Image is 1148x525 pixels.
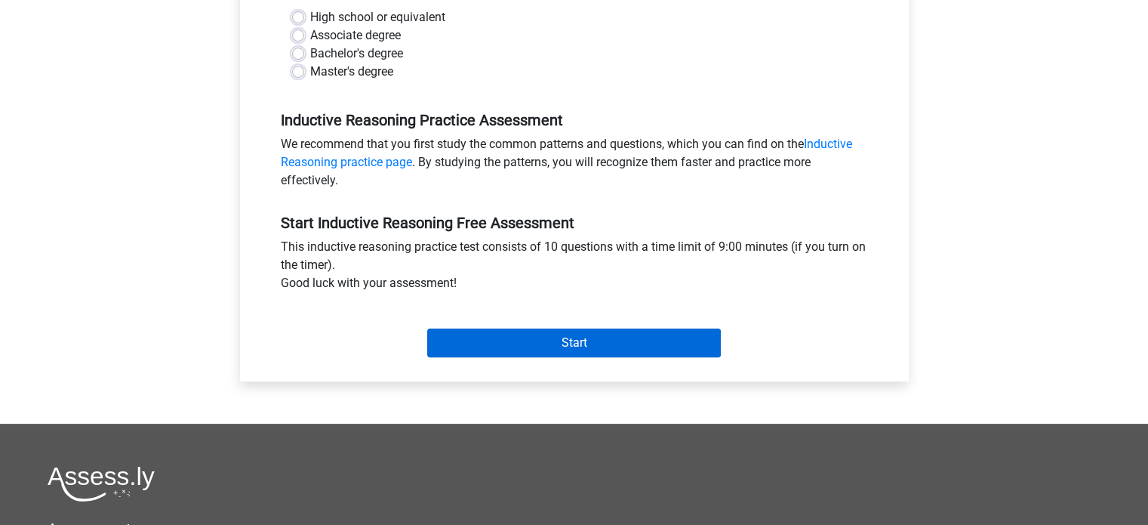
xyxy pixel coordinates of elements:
[310,45,403,63] label: Bachelor's degree
[427,329,721,357] input: Start
[269,238,879,298] div: This inductive reasoning practice test consists of 10 questions with a time limit of 9:00 minutes...
[269,135,879,196] div: We recommend that you first study the common patterns and questions, which you can find on the . ...
[310,8,445,26] label: High school or equivalent
[310,26,401,45] label: Associate degree
[281,214,868,232] h5: Start Inductive Reasoning Free Assessment
[281,111,868,129] h5: Inductive Reasoning Practice Assessment
[48,466,155,502] img: Assessly logo
[310,63,393,81] label: Master's degree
